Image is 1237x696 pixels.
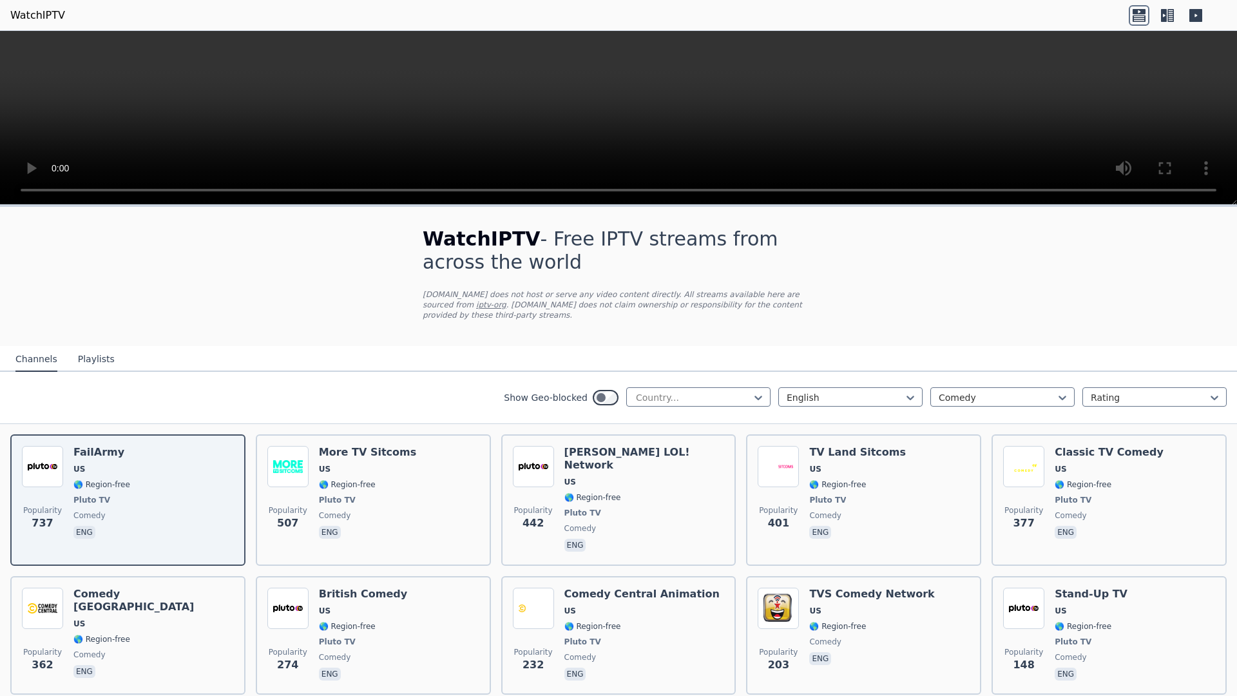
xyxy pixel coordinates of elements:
[809,637,841,647] span: comedy
[73,464,85,474] span: US
[1055,588,1127,601] h6: Stand-Up TV
[1055,446,1164,459] h6: Classic TV Comedy
[809,510,841,521] span: comedy
[319,588,407,601] h6: British Comedy
[564,492,621,503] span: 🌎 Region-free
[423,227,814,274] h1: - Free IPTV streams from across the world
[423,289,814,320] p: [DOMAIN_NAME] does not host or serve any video content directly. All streams available here are s...
[809,495,846,505] span: Pluto TV
[809,446,906,459] h6: TV Land Sitcoms
[1003,588,1044,629] img: Stand-Up TV
[73,665,95,678] p: eng
[319,526,341,539] p: eng
[809,652,831,665] p: eng
[319,495,356,505] span: Pluto TV
[73,634,130,644] span: 🌎 Region-free
[319,479,376,490] span: 🌎 Region-free
[73,479,130,490] span: 🌎 Region-free
[1055,510,1087,521] span: comedy
[476,300,506,309] a: iptv-org
[564,539,586,552] p: eng
[78,347,115,372] button: Playlists
[73,588,234,614] h6: Comedy [GEOGRAPHIC_DATA]
[319,510,351,521] span: comedy
[809,526,831,539] p: eng
[564,652,597,662] span: comedy
[564,446,725,472] h6: [PERSON_NAME] LOL! Network
[1055,479,1111,490] span: 🌎 Region-free
[319,637,356,647] span: Pluto TV
[1055,464,1066,474] span: US
[1003,446,1044,487] img: Classic TV Comedy
[523,657,544,673] span: 232
[22,446,63,487] img: FailArmy
[758,588,799,629] img: TVS Comedy Network
[1004,647,1043,657] span: Popularity
[523,516,544,531] span: 442
[514,647,553,657] span: Popularity
[423,227,541,250] span: WatchIPTV
[269,505,307,516] span: Popularity
[1055,621,1111,632] span: 🌎 Region-free
[319,668,341,681] p: eng
[23,505,62,516] span: Popularity
[1013,657,1034,673] span: 148
[809,621,866,632] span: 🌎 Region-free
[319,621,376,632] span: 🌎 Region-free
[1055,526,1077,539] p: eng
[1055,652,1087,662] span: comedy
[73,446,130,459] h6: FailArmy
[1055,637,1091,647] span: Pluto TV
[319,446,416,459] h6: More TV Sitcoms
[32,657,53,673] span: 362
[319,464,331,474] span: US
[513,588,554,629] img: Comedy Central Animation
[73,495,110,505] span: Pluto TV
[269,647,307,657] span: Popularity
[564,508,601,518] span: Pluto TV
[564,588,720,601] h6: Comedy Central Animation
[15,347,57,372] button: Channels
[319,606,331,616] span: US
[73,510,106,521] span: comedy
[809,606,821,616] span: US
[564,606,576,616] span: US
[564,668,586,681] p: eng
[759,505,798,516] span: Popularity
[73,619,85,629] span: US
[1055,495,1091,505] span: Pluto TV
[32,516,53,531] span: 737
[1013,516,1034,531] span: 377
[809,479,866,490] span: 🌎 Region-free
[319,652,351,662] span: comedy
[564,477,576,487] span: US
[1055,668,1077,681] p: eng
[267,446,309,487] img: More TV Sitcoms
[514,505,553,516] span: Popularity
[23,647,62,657] span: Popularity
[758,446,799,487] img: TV Land Sitcoms
[768,657,789,673] span: 203
[73,526,95,539] p: eng
[73,650,106,660] span: comedy
[564,621,621,632] span: 🌎 Region-free
[809,588,934,601] h6: TVS Comedy Network
[513,446,554,487] img: Kevin Hart's LOL! Network
[267,588,309,629] img: British Comedy
[277,516,298,531] span: 507
[564,523,597,534] span: comedy
[1055,606,1066,616] span: US
[768,516,789,531] span: 401
[1004,505,1043,516] span: Popularity
[759,647,798,657] span: Popularity
[809,464,821,474] span: US
[277,657,298,673] span: 274
[10,8,65,23] a: WatchIPTV
[22,588,63,629] img: Comedy Central East
[564,637,601,647] span: Pluto TV
[504,391,588,404] label: Show Geo-blocked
